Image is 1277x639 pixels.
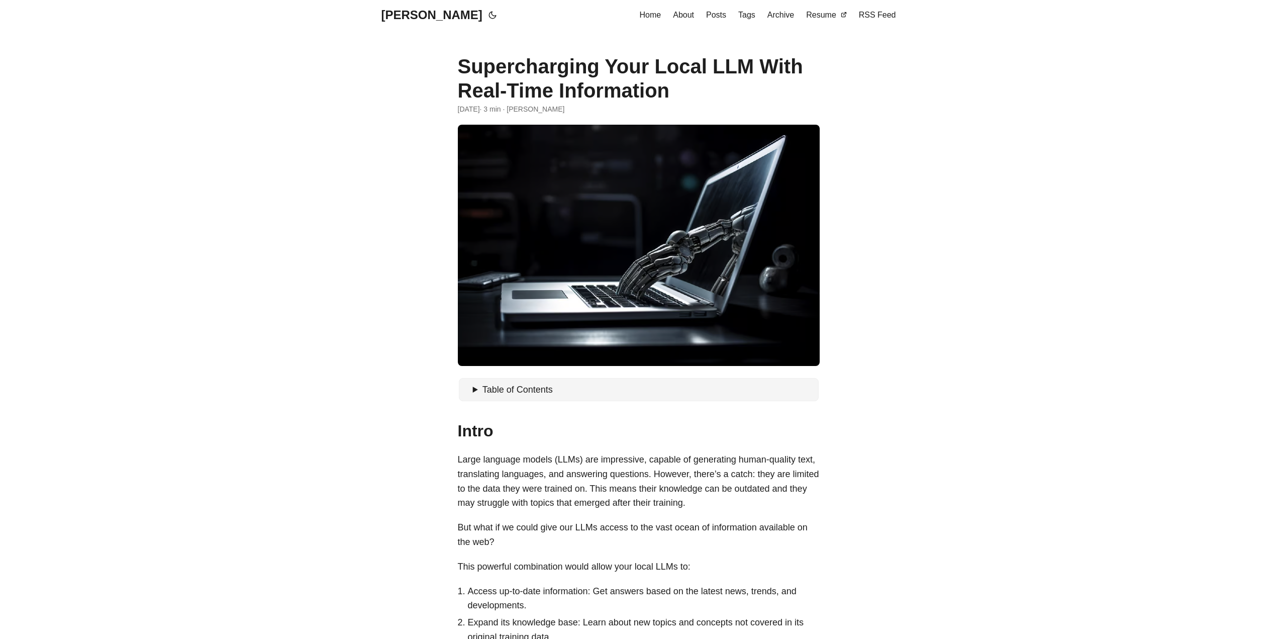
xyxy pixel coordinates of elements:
[473,383,815,397] summary: Table of Contents
[673,11,694,19] span: About
[458,104,820,115] div: · 3 min · [PERSON_NAME]
[706,11,726,19] span: Posts
[468,584,820,613] li: Access up-to-date information: Get answers based on the latest news, trends, and developments.
[482,385,553,395] span: Table of Contents
[458,560,820,574] p: This powerful combination would allow your local LLMs to:
[458,520,820,550] p: But what if we could give our LLMs access to the vast ocean of information available on the web?
[458,54,820,103] h1: Supercharging Your Local LLM With Real-Time Information
[859,11,896,19] span: RSS Feed
[738,11,755,19] span: Tags
[458,104,480,115] span: 2024-07-15 01:01:06 -0400 -0400
[458,452,820,510] p: Large language models (LLMs) are impressive, capable of generating human-quality text, translatin...
[806,11,836,19] span: Resume
[640,11,661,19] span: Home
[458,421,820,440] h2: Intro
[767,11,794,19] span: Archive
